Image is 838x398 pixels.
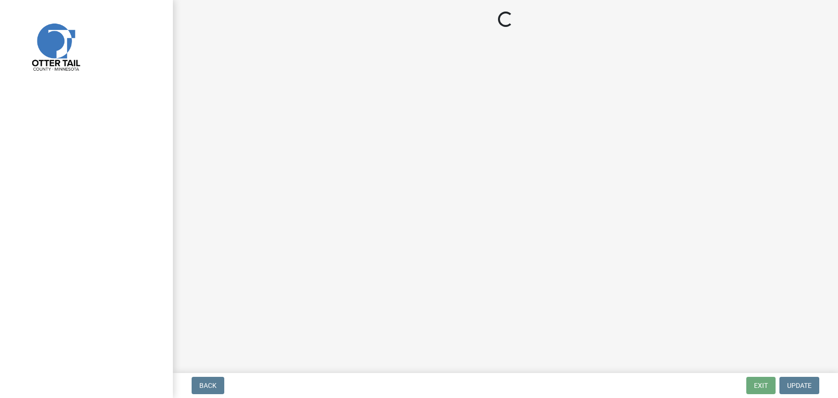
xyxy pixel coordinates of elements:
button: Exit [746,377,776,394]
span: Update [787,382,812,389]
button: Back [192,377,224,394]
span: Back [199,382,217,389]
img: Otter Tail County, Minnesota [19,10,91,82]
button: Update [779,377,819,394]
